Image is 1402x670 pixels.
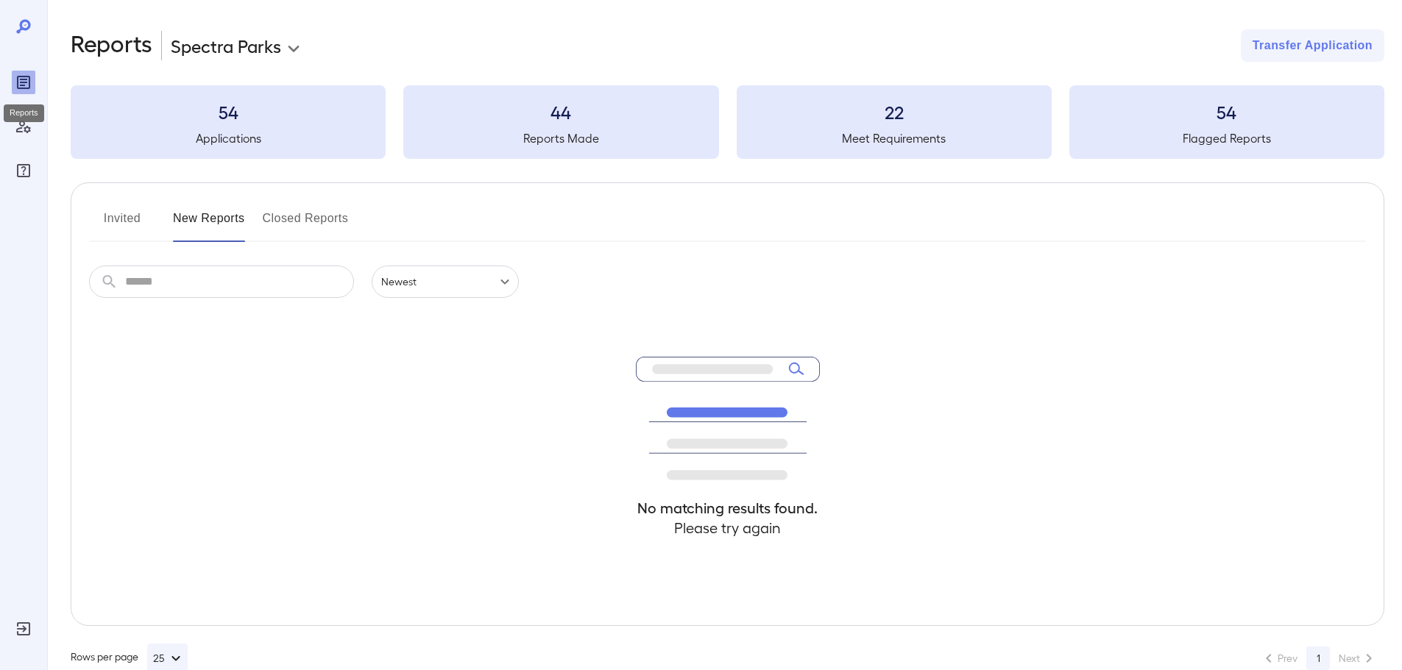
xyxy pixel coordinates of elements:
[12,617,35,641] div: Log Out
[737,100,1052,124] h3: 22
[89,207,155,242] button: Invited
[737,129,1052,147] h5: Meet Requirements
[372,265,519,298] div: Newest
[173,207,245,242] button: New Reports
[1069,100,1384,124] h3: 54
[403,100,718,124] h3: 44
[71,29,152,62] h2: Reports
[403,129,718,147] h5: Reports Made
[71,100,386,124] h3: 54
[1306,646,1330,670] button: page 1
[4,104,44,122] div: Reports
[636,498,820,518] h4: No matching results found.
[1253,646,1384,670] nav: pagination navigation
[171,34,281,57] p: Spectra Parks
[12,71,35,94] div: Reports
[1069,129,1384,147] h5: Flagged Reports
[263,207,349,242] button: Closed Reports
[636,518,820,538] h4: Please try again
[12,115,35,138] div: Manage Users
[71,129,386,147] h5: Applications
[71,85,1384,159] summary: 54Applications44Reports Made22Meet Requirements54Flagged Reports
[1241,29,1384,62] button: Transfer Application
[12,159,35,182] div: FAQ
